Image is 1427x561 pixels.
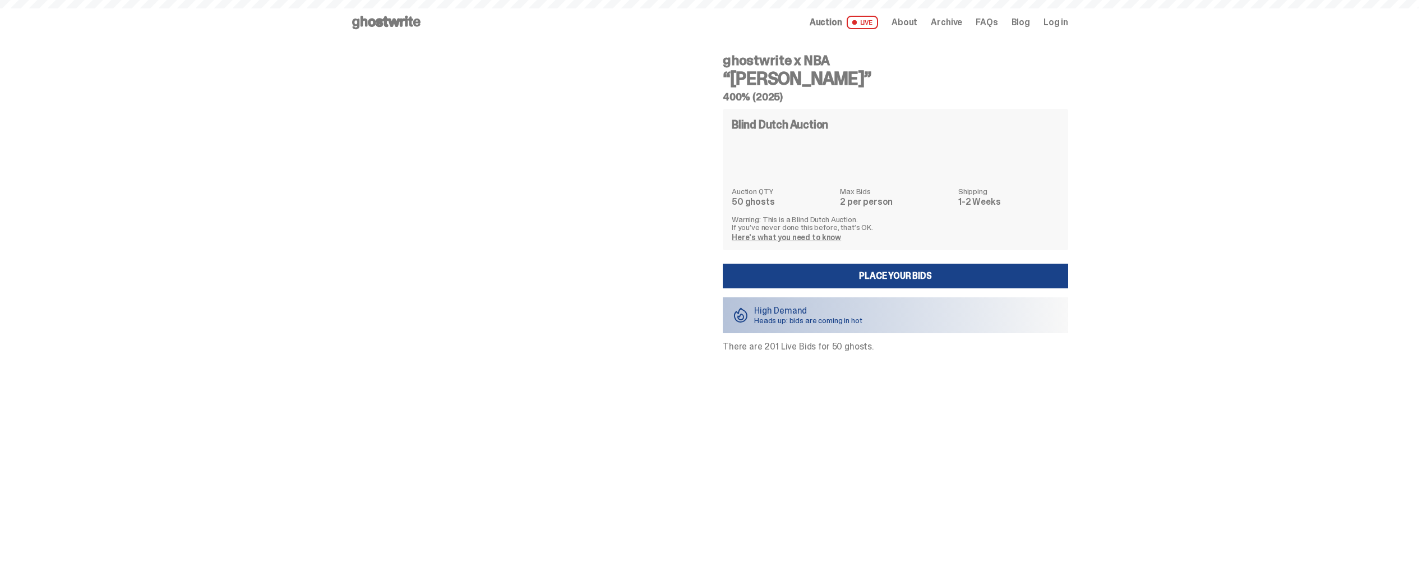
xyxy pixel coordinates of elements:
[931,18,962,27] a: Archive
[732,232,841,242] a: Here's what you need to know
[1012,18,1030,27] a: Blog
[958,187,1059,195] dt: Shipping
[723,92,1068,102] h5: 400% (2025)
[732,187,833,195] dt: Auction QTY
[732,197,833,206] dd: 50 ghosts
[958,197,1059,206] dd: 1-2 Weeks
[892,18,917,27] a: About
[810,16,878,29] a: Auction LIVE
[754,316,862,324] p: Heads up: bids are coming in hot
[754,306,862,315] p: High Demand
[723,54,1068,67] h4: ghostwrite x NBA
[723,70,1068,88] h3: “[PERSON_NAME]”
[732,215,1059,231] p: Warning: This is a Blind Dutch Auction. If you’ve never done this before, that’s OK.
[1043,18,1068,27] a: Log in
[976,18,997,27] a: FAQs
[723,342,1068,351] p: There are 201 Live Bids for 50 ghosts.
[840,197,952,206] dd: 2 per person
[840,187,952,195] dt: Max Bids
[810,18,842,27] span: Auction
[847,16,879,29] span: LIVE
[723,264,1068,288] a: Place your Bids
[732,119,828,130] h4: Blind Dutch Auction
